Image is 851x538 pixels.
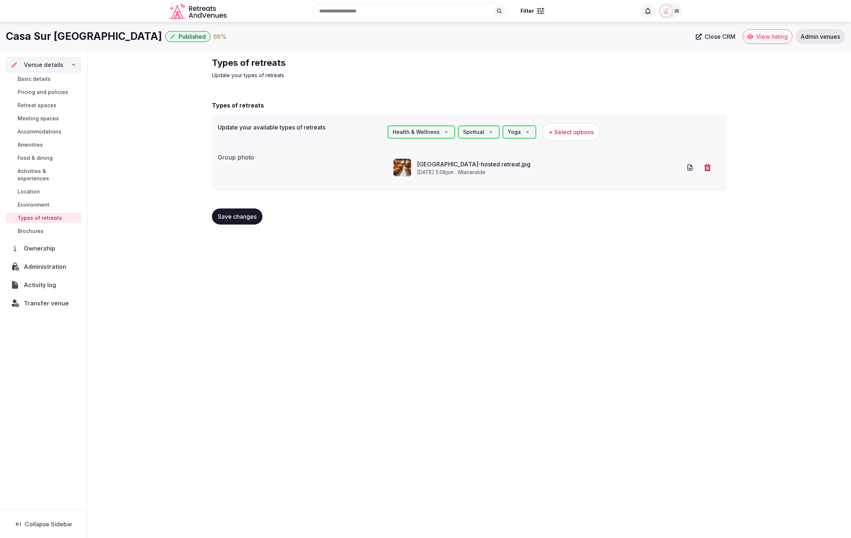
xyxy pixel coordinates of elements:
span: Basic details [18,75,51,83]
a: Activities & experiences [6,166,81,184]
p: Update your types of retreats [212,72,458,79]
button: + Select options [542,123,600,141]
a: Visit the homepage [169,3,228,19]
span: Close CRM [705,33,735,40]
span: Save changes [218,213,257,220]
a: Ownership [6,241,81,256]
button: Collapse Sidebar [6,516,81,532]
a: Retreat spaces [6,100,81,110]
span: Transfer venue [24,299,69,308]
span: Ownership [24,244,58,253]
span: Meeting spaces [18,115,59,122]
a: Admin venues [795,29,845,44]
a: Accommodations [6,127,81,137]
span: View listing [756,33,788,40]
a: [GEOGRAPHIC_DATA]-hosted retreat.jpg [417,160,682,169]
span: Environment [18,201,49,208]
h2: Types of retreats [212,57,458,69]
h2: Types of retreats [212,101,264,110]
span: Accommodations [18,128,61,135]
div: Health & Wellness [388,125,455,139]
a: View listing [743,29,792,44]
span: Pricing and policies [18,89,68,96]
span: + Select options [549,128,594,136]
button: Save changes [212,208,262,225]
span: Venue details [24,60,63,69]
a: Food & dining [6,153,81,163]
div: Yoga [503,125,536,139]
h1: Casa Sur [GEOGRAPHIC_DATA] [6,29,162,44]
a: Brochures [6,226,81,236]
span: [DATE] 5:08pm [417,169,454,176]
img: miaceralde [661,6,671,16]
a: Basic details [6,74,81,84]
div: 68 % [213,32,227,41]
a: Location [6,187,81,197]
button: Transfer venue [6,296,81,311]
a: Close CRM [691,29,740,44]
span: Food & dining [18,154,53,162]
span: Brochures [18,227,44,235]
span: Collapse Sidebar [25,520,72,528]
span: Amenities [18,141,43,148]
span: Retreat spaces [18,102,56,109]
svg: Retreats and Venues company logo [169,3,228,19]
span: Activity log [24,281,59,289]
span: miaceralde [458,169,485,176]
span: Types of retreats [18,214,62,222]
button: Published [165,31,210,42]
span: Activities & experiences [18,168,78,182]
span: Admin venues [800,33,840,40]
button: Filter [516,4,549,18]
a: Types of retreats [6,213,81,223]
a: Amenities [6,140,81,150]
a: Meeting spaces [6,113,81,124]
span: Published [179,33,206,40]
button: 68% [213,32,227,41]
a: Environment [6,200,81,210]
a: Pricing and policies [6,87,81,97]
span: Location [18,188,40,195]
img: Casa Sur Antalya-hosted retreat.jpg [393,159,411,176]
div: Group photo [218,150,382,162]
a: Activity log [6,277,81,293]
span: Administration [24,262,69,271]
a: Administration [6,259,81,274]
div: Spiritual [458,125,500,139]
label: Update your available types of retreats [218,124,382,130]
span: Filter [520,7,534,15]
